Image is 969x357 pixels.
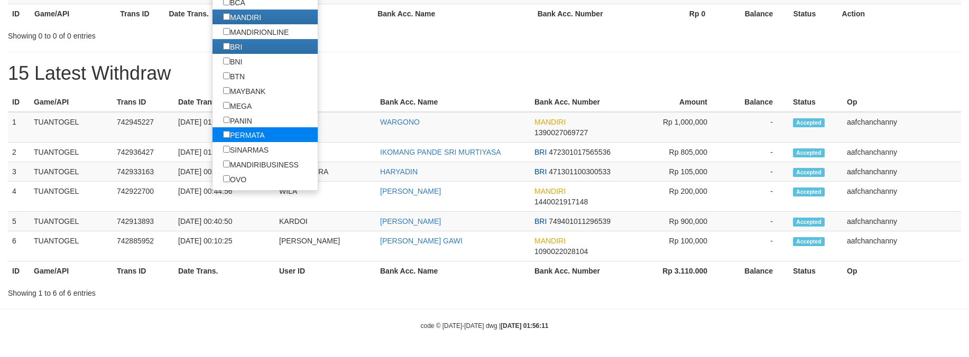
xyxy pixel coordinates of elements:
td: - [723,231,789,261]
label: MEGA [213,98,262,113]
td: aafchanchanny [843,143,961,162]
input: MAYBANK [223,87,230,94]
td: 742945227 [113,112,174,143]
td: AYUWANDIRA [275,162,376,182]
th: User ID [269,4,373,23]
span: BRI [534,148,547,156]
td: Rp 200,000 [625,182,723,212]
th: Status [789,261,843,281]
td: TUANTOGEL [30,112,113,143]
small: code © [DATE]-[DATE] dwg | [421,322,549,330]
label: BTN [213,69,255,83]
label: BRI [213,39,253,54]
input: BTN [223,72,230,79]
td: [PERSON_NAME] [275,231,376,261]
label: BNI [213,54,253,69]
th: User ID [275,92,376,112]
td: TUANTOGEL [30,231,113,261]
th: Op [843,92,961,112]
a: [PERSON_NAME] [380,187,441,195]
div: Showing 0 to 0 of 0 entries [8,26,396,41]
td: Rp 1,000,000 [625,112,723,143]
th: Date Trans. [164,4,269,23]
td: aafchanchanny [843,112,961,143]
td: TUANTOGEL [30,143,113,162]
th: Game/API [30,4,116,23]
span: MANDIRI [534,118,566,126]
span: Accepted [793,237,825,246]
input: MANDIRI [223,13,230,20]
th: Date Trans. [174,261,275,281]
td: aafchanchanny [843,182,961,212]
th: Status [789,4,837,23]
td: WILA [275,182,376,212]
td: [DATE] 01:21:39 [174,112,275,143]
th: Bank Acc. Name [376,92,530,112]
span: Accepted [793,118,825,127]
th: ID [8,261,30,281]
td: - [723,182,789,212]
input: OVO [223,175,230,182]
span: BRI [534,217,547,226]
td: 6 [8,231,30,261]
a: [PERSON_NAME] [380,217,441,226]
td: [DATE] 00:44:56 [174,182,275,212]
label: MAYBANK [213,83,276,98]
input: BNI [223,58,230,64]
th: Trans ID [113,261,174,281]
h1: 15 Latest Withdraw [8,63,961,84]
td: 2 [8,143,30,162]
th: Op [843,261,961,281]
td: [DATE] 00:10:25 [174,231,275,261]
th: Bank Acc. Number [533,4,619,23]
td: aafchanchanny [843,162,961,182]
th: ID [8,92,30,112]
th: Bank Acc. Name [373,4,533,23]
a: [PERSON_NAME] GAWI [380,237,463,245]
td: - [723,143,789,162]
td: - [723,112,789,143]
td: Rp 105,000 [625,162,723,182]
td: TUANTOGEL [30,182,113,212]
td: 742885952 [113,231,174,261]
td: VIO085 [275,112,376,143]
td: 742913893 [113,212,174,231]
label: MANDIRIBUSINESS [213,157,309,172]
label: GOPAY [213,186,266,201]
input: BRI [223,43,230,50]
th: Game/API [30,261,113,281]
span: Copy 471301100300533 to clipboard [549,167,611,176]
td: BETUL12 [275,143,376,162]
td: aafchanchanny [843,231,961,261]
th: Amount [625,92,723,112]
span: BRI [534,167,547,176]
input: MEGA [223,102,230,109]
label: SINARMAS [213,142,279,157]
th: Status [789,92,843,112]
td: 4 [8,182,30,212]
th: Balance [723,261,789,281]
label: MANDIRIONLINE [213,24,299,39]
td: [DATE] 00:56:31 [174,162,275,182]
input: SINARMAS [223,146,230,153]
td: aafchanchanny [843,212,961,231]
input: PERMATA [223,131,230,138]
th: Trans ID [113,92,174,112]
td: Rp 900,000 [625,212,723,231]
th: Game/API [30,92,113,112]
label: MANDIRI [213,10,272,24]
td: 742933163 [113,162,174,182]
strong: [DATE] 01:56:11 [501,322,548,330]
th: Bank Acc. Number [530,92,625,112]
input: MANDIRIBUSINESS [223,161,230,167]
span: Copy 1090022028104 to clipboard [534,247,588,256]
input: PANIN [223,117,230,124]
td: TUANTOGEL [30,212,113,231]
a: IKOMANG PANDE SRI MURTIYASA [380,148,501,156]
td: Rp 100,000 [625,231,723,261]
input: MANDIRIONLINE [223,28,230,35]
th: Balance [721,4,789,23]
span: MANDIRI [534,237,566,245]
td: 742922700 [113,182,174,212]
a: WARGONO [380,118,420,126]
